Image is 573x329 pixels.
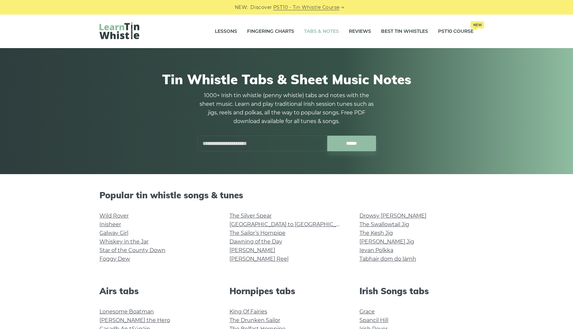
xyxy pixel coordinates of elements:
[99,317,170,323] a: [PERSON_NAME] the Hero
[359,256,416,262] a: Tabhair dom do lámh
[349,23,371,40] a: Reviews
[471,21,484,29] span: New
[229,230,286,236] a: The Sailor’s Hornpipe
[99,238,149,245] a: Whiskey in the Jar
[99,230,128,236] a: Galway Girl
[359,238,414,245] a: [PERSON_NAME] Jig
[229,256,288,262] a: [PERSON_NAME] Reel
[381,23,428,40] a: Best Tin Whistles
[99,308,154,315] a: Lonesome Boatman
[359,213,426,219] a: Drowsy [PERSON_NAME]
[229,308,267,315] a: King Of Fairies
[99,286,214,296] h2: Airs tabs
[247,23,294,40] a: Fingering Charts
[229,213,272,219] a: The Silver Spear
[359,317,388,323] a: Spancil Hill
[229,286,344,296] h2: Hornpipes tabs
[99,71,474,87] h1: Tin Whistle Tabs & Sheet Music Notes
[197,91,376,126] p: 1000+ Irish tin whistle (penny whistle) tabs and notes with the sheet music. Learn and play tradi...
[229,238,282,245] a: Dawning of the Day
[99,247,165,253] a: Star of the County Down
[229,247,275,253] a: [PERSON_NAME]
[304,23,339,40] a: Tabs & Notes
[359,230,393,236] a: The Kesh Jig
[438,23,474,40] a: PST10 CourseNew
[99,256,130,262] a: Foggy Dew
[359,308,375,315] a: Grace
[359,221,409,228] a: The Swallowtail Jig
[359,247,393,253] a: Ievan Polkka
[229,317,280,323] a: The Drunken Sailor
[99,221,121,228] a: Inisheer
[99,213,129,219] a: Wild Rover
[229,221,352,228] a: [GEOGRAPHIC_DATA] to [GEOGRAPHIC_DATA]
[99,190,474,200] h2: Popular tin whistle songs & tunes
[215,23,237,40] a: Lessons
[359,286,474,296] h2: Irish Songs tabs
[99,22,139,39] img: LearnTinWhistle.com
